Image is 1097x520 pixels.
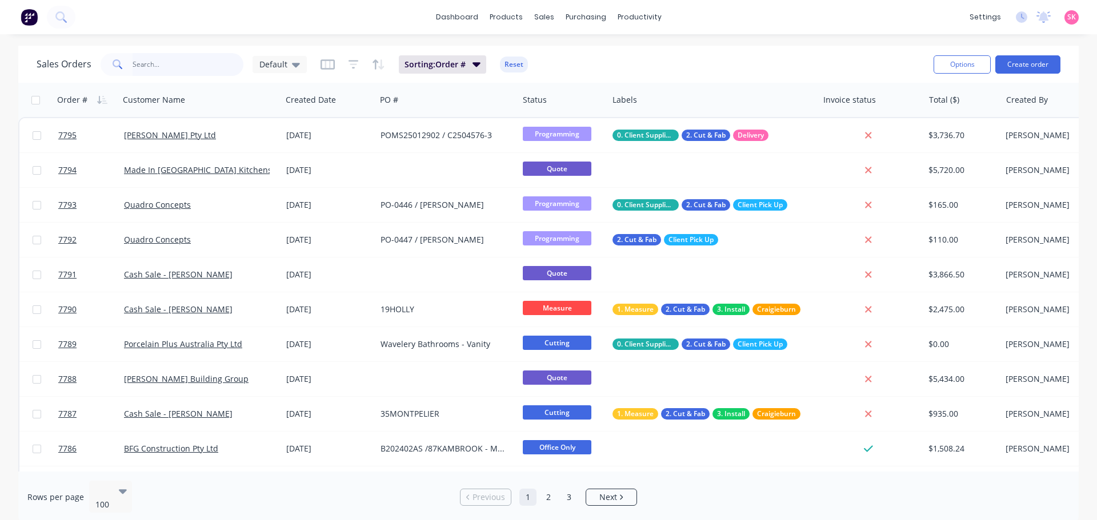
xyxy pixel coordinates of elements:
div: 35MONTPELIER [381,408,507,420]
div: [DATE] [286,373,371,385]
div: B202402AS /87KAMBROOK - Material Variation [381,443,507,454]
div: [DATE] [286,130,371,141]
span: 0. Client Supplied Material [617,199,674,211]
span: Craigieburn [757,304,796,315]
a: 7791 [58,257,124,292]
div: $3,866.50 [928,269,993,280]
span: Programming [523,196,591,211]
span: 7789 [58,338,77,350]
div: 19HOLLY [381,304,507,315]
div: $3,736.70 [928,130,993,141]
a: Quadro Concepts [124,234,191,245]
button: Reset [500,57,528,72]
div: $935.00 [928,408,993,420]
a: 7785 [58,466,124,501]
button: Sorting:Order # [399,55,486,74]
span: Craigieburn [757,408,796,420]
div: PO-0447 / [PERSON_NAME] [381,234,507,245]
a: 7794 [58,153,124,187]
span: 7792 [58,234,77,245]
button: 1. Measure2. Cut & Fab3. InstallCraigieburn [612,304,800,315]
div: $5,720.00 [928,164,993,176]
div: [DATE] [286,164,371,176]
div: [DATE] [286,234,371,245]
span: 1. Measure [617,408,654,420]
a: 7790 [58,292,124,326]
div: PO-0446 / [PERSON_NAME] [381,199,507,211]
div: 100 [95,499,111,510]
a: 7787 [58,397,124,431]
div: settings [964,9,1007,26]
img: Factory [21,9,38,26]
div: Order # [57,94,87,106]
div: Total ($) [929,94,959,106]
div: [DATE] [286,408,371,420]
div: [DATE] [286,338,371,350]
span: 0. Client Supplied Material [617,130,674,141]
a: 7793 [58,188,124,222]
a: 7792 [58,223,124,257]
span: Cutting [523,336,591,350]
div: sales [529,9,560,26]
div: Customer Name [123,94,185,106]
div: $5,434.00 [928,373,993,385]
span: SK [1067,12,1076,22]
a: [PERSON_NAME] Building Group [124,373,249,384]
div: $1,508.24 [928,443,993,454]
a: 7795 [58,118,124,152]
div: Labels [612,94,637,106]
a: Page 3 [560,489,578,506]
a: Porcelain Plus Australia Pty Ltd [124,338,242,349]
span: Measure [523,301,591,315]
div: Wavelery Bathrooms - Vanity [381,338,507,350]
span: Cutting [523,405,591,420]
div: Status [523,94,547,106]
a: [PERSON_NAME] Pty Ltd [124,130,216,140]
div: Created Date [286,94,336,106]
a: Cash Sale - [PERSON_NAME] [124,269,233,280]
div: [DATE] [286,443,371,454]
button: 2. Cut & FabClient Pick Up [612,234,718,245]
a: Next page [586,491,636,503]
button: 1. Measure2. Cut & Fab3. InstallCraigieburn [612,408,800,420]
span: 3. Install [717,304,745,315]
span: Client Pick Up [738,338,783,350]
span: 7787 [58,408,77,420]
span: 7791 [58,269,77,280]
span: 7793 [58,199,77,211]
h1: Sales Orders [37,59,91,70]
span: 7788 [58,373,77,385]
a: Cash Sale - [PERSON_NAME] [124,304,233,315]
button: Options [934,55,991,74]
div: Created By [1006,94,1048,106]
span: Default [259,58,287,70]
input: Search... [133,53,244,76]
button: 0. Client Supplied Material2. Cut & FabClient Pick Up [612,338,787,350]
div: POMS25012902 / C2504576-3 [381,130,507,141]
span: Client Pick Up [738,199,783,211]
div: [DATE] [286,199,371,211]
span: 7790 [58,304,77,315]
a: Previous page [461,491,511,503]
span: 2. Cut & Fab [666,304,705,315]
span: 1. Measure [617,304,654,315]
a: Page 2 [540,489,557,506]
a: Page 1 is your current page [519,489,537,506]
a: Made In [GEOGRAPHIC_DATA] Kitchens [124,164,272,175]
a: 7786 [58,432,124,466]
span: 2. Cut & Fab [686,338,726,350]
button: 0. Client Supplied Material2. Cut & FabClient Pick Up [612,199,787,211]
span: Quote [523,162,591,176]
span: Programming [523,231,591,245]
button: 0. Client Supplied Material2. Cut & FabDelivery [612,130,768,141]
div: $165.00 [928,199,993,211]
a: Cash Sale - [PERSON_NAME] [124,408,233,419]
a: 7789 [58,327,124,361]
div: [DATE] [286,269,371,280]
span: Client Pick Up [668,234,714,245]
span: 7794 [58,164,77,176]
button: Create order [995,55,1060,74]
a: 7788 [58,362,124,396]
span: Office Only [523,440,591,454]
a: dashboard [430,9,484,26]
